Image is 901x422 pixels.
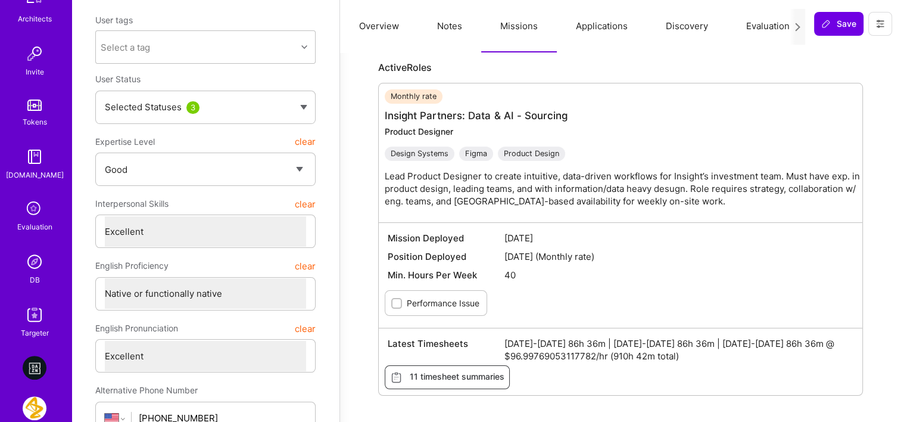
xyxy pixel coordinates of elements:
img: guide book [23,145,46,169]
img: Admin Search [23,250,46,274]
i: icon Chevron [301,44,307,50]
span: Interpersonal Skills [95,193,169,215]
div: [DOMAIN_NAME] [6,169,64,181]
div: 3 [186,101,199,114]
i: icon Timesheets [390,371,403,384]
a: DAZN: Video Engagement platform - developers [20,356,49,380]
span: English Pronunciation [95,318,178,339]
span: Selected Statuses [105,101,182,113]
span: Expertise Level [95,131,155,153]
span: Latest Timesheets [388,337,504,362]
button: clear [295,131,316,153]
label: User tags [95,14,133,26]
div: Architects [18,13,52,25]
img: caret [300,105,307,110]
button: clear [295,193,316,215]
div: DB [30,274,40,286]
img: Skill Targeter [23,303,46,327]
span: English Proficiency [95,255,169,277]
span: Alternative Phone Number [95,385,198,395]
div: Select a tag [101,41,150,54]
span: Position Deployed [388,250,504,263]
button: 11 timesheet summaries [385,365,510,389]
span: 40 [504,269,854,281]
img: tokens [27,100,42,111]
img: DAZN: Video Engagement platform - developers [23,356,46,380]
div: Targeter [21,327,49,339]
div: Product Design [498,147,565,161]
span: [DATE] [504,232,854,244]
button: clear [295,255,316,277]
a: AstraZeneca: Data team to build new age supply chain modules [20,396,49,420]
div: Invite [26,66,44,78]
label: Performance Issue [407,297,479,309]
span: User Status [95,74,141,84]
div: Figma [459,147,493,161]
img: Invite [23,42,46,66]
span: 11 timesheet summaries [390,371,504,384]
p: Lead Product Designer to create intuitive, data-driven workflows for Insight’s investment team. M... [385,170,868,207]
span: Min. Hours Per Week [388,269,504,281]
div: Active Roles [378,61,863,74]
div: Monthly rate [385,89,442,104]
div: Product Designer [385,126,868,137]
div: Design Systems [385,147,454,161]
span: Mission Deployed [388,232,504,244]
button: Save [814,12,863,36]
div: Tokens [23,116,47,128]
span: [DATE] (Monthly rate) [504,250,854,263]
i: icon Next [793,23,802,32]
span: Save [821,18,856,30]
span: [DATE]-[DATE] 86h 36m | [DATE]-[DATE] 86h 36m | [DATE]-[DATE] 86h 36m @ $96.99769053117782/hr (91... [504,337,854,362]
i: icon SelectionTeam [23,198,46,221]
img: AstraZeneca: Data team to build new age supply chain modules [23,396,46,420]
div: Evaluation [17,221,52,233]
button: clear [295,318,316,339]
a: Insight Partners: Data & AI - Sourcing [385,110,568,122]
